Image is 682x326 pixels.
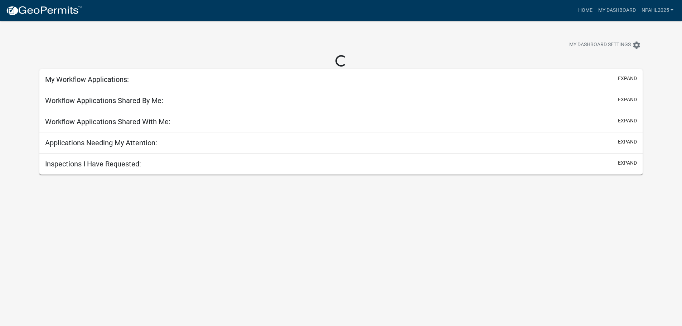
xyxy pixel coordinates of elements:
h5: My Workflow Applications: [45,75,129,84]
span: My Dashboard Settings [569,41,631,49]
a: NPahl2025 [639,4,676,17]
button: expand [618,96,637,103]
button: expand [618,138,637,146]
button: My Dashboard Settingssettings [564,38,647,52]
h5: Applications Needing My Attention: [45,138,157,147]
button: expand [618,159,637,167]
i: settings [632,41,641,49]
button: expand [618,117,637,125]
a: Home [575,4,595,17]
a: My Dashboard [595,4,639,17]
h5: Workflow Applications Shared By Me: [45,96,163,105]
h5: Inspections I Have Requested: [45,160,141,168]
h5: Workflow Applications Shared With Me: [45,117,170,126]
button: expand [618,75,637,82]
